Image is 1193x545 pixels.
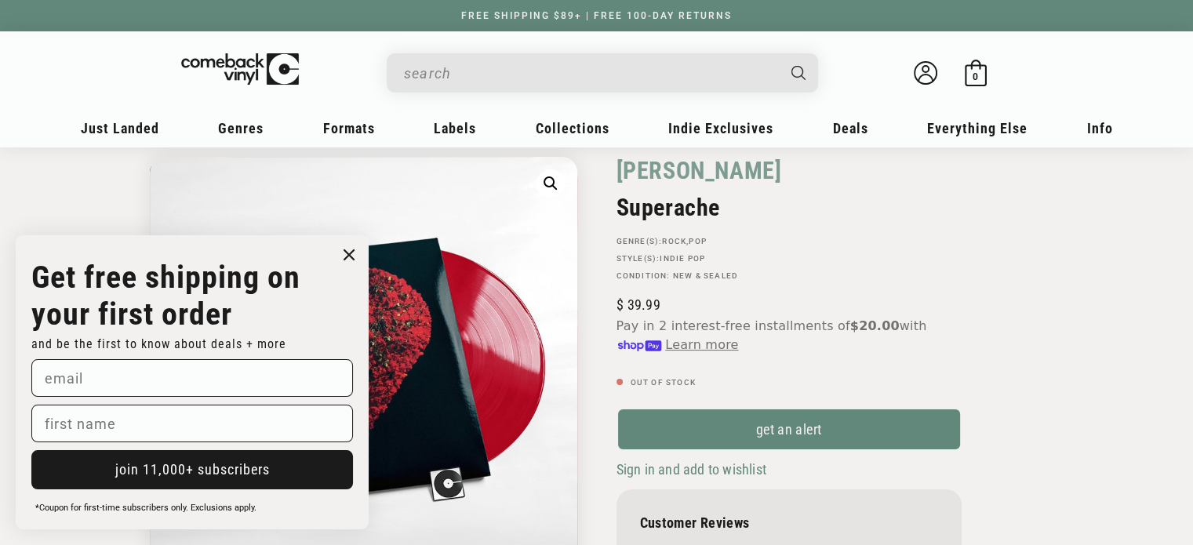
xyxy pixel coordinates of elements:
button: Search [777,53,820,93]
a: Rock [662,237,686,245]
span: Genres [218,120,264,136]
strong: Get free shipping on your first order [31,259,300,332]
div: Search [387,53,818,93]
span: Labels [434,120,476,136]
button: Close dialog [337,243,361,267]
p: STYLE(S): [617,254,962,263]
button: Sign in and add to wishlist [617,460,771,478]
span: Everything Else [927,120,1028,136]
a: get an alert [617,408,962,451]
span: Indie Exclusives [668,120,773,136]
p: Customer Reviews [640,514,938,531]
input: When autocomplete results are available use up and down arrows to review and enter to select [404,57,776,89]
span: 0 [973,71,978,82]
span: $ [617,296,624,313]
input: first name [31,405,353,442]
span: 39.99 [617,296,660,313]
a: Pop [689,237,707,245]
p: GENRE(S): , [617,237,962,246]
span: Formats [323,120,375,136]
h2: Superache [617,194,962,221]
a: Indie Pop [660,254,705,263]
span: *Coupon for first-time subscribers only. Exclusions apply. [35,503,256,513]
p: Out of stock [617,378,962,387]
span: Just Landed [81,120,159,136]
span: Deals [833,120,868,136]
a: FREE SHIPPING $89+ | FREE 100-DAY RETURNS [446,10,747,21]
p: Condition: New & Sealed [617,271,962,281]
button: join 11,000+ subscribers [31,450,353,489]
a: [PERSON_NAME] [617,155,782,186]
span: and be the first to know about deals + more [31,336,286,351]
span: Sign in and add to wishlist [617,461,766,478]
input: email [31,359,353,397]
span: Collections [536,120,609,136]
span: Info [1087,120,1113,136]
